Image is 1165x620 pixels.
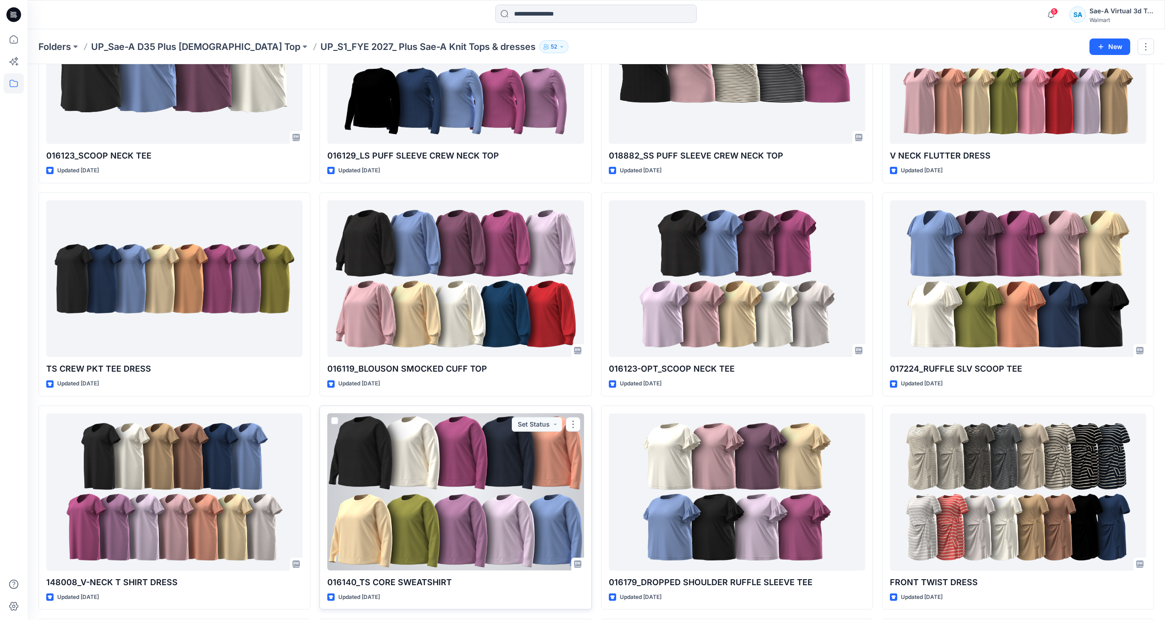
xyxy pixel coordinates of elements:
[901,593,943,602] p: Updated [DATE]
[890,576,1146,589] p: FRONT TWIST DRESS
[1089,38,1130,55] button: New
[327,413,584,571] a: 016140_TS CORE SWEATSHIRT
[890,413,1146,571] a: FRONT TWIST DRESS
[327,362,584,375] p: 016119_BLOUSON SMOCKED CUFF TOP
[327,200,584,357] a: 016119_BLOUSON SMOCKED CUFF TOP
[46,200,303,357] a: TS CREW PKT TEE DRESS
[57,166,99,176] p: Updated [DATE]
[890,149,1146,162] p: V NECK FLUTTER DRESS
[338,166,380,176] p: Updated [DATE]
[609,149,865,162] p: 018882_SS PUFF SLEEVE CREW NECK TOP
[46,149,303,162] p: 016123_SCOOP NECK TEE
[609,413,865,571] a: 016179_DROPPED SHOULDER RUFFLE SLEEVE TEE
[1069,6,1086,23] div: SA
[38,40,71,53] a: Folders
[327,149,584,162] p: 016129_LS PUFF SLEEVE CREW NECK TOP
[620,593,661,602] p: Updated [DATE]
[890,200,1146,357] a: 017224_RUFFLE SLV SCOOP TEE
[609,576,865,589] p: 016179_DROPPED SHOULDER RUFFLE SLEEVE TEE
[57,379,99,389] p: Updated [DATE]
[320,40,536,53] p: UP_S1_FYE 2027_ Plus Sae-A Knit Tops & dresses
[551,42,557,52] p: 52
[338,593,380,602] p: Updated [DATE]
[901,166,943,176] p: Updated [DATE]
[1051,8,1058,15] span: 5
[620,379,661,389] p: Updated [DATE]
[901,379,943,389] p: Updated [DATE]
[327,576,584,589] p: 016140_TS CORE SWEATSHIRT
[46,413,303,571] a: 148008_V-NECK T SHIRT DRESS
[57,593,99,602] p: Updated [DATE]
[620,166,661,176] p: Updated [DATE]
[46,576,303,589] p: 148008_V-NECK T SHIRT DRESS
[890,362,1146,375] p: 017224_RUFFLE SLV SCOOP TEE
[539,40,569,53] button: 52
[609,200,865,357] a: 016123-OPT_SCOOP NECK TEE
[46,362,303,375] p: TS CREW PKT TEE DRESS
[609,362,865,375] p: 016123-OPT_SCOOP NECK TEE
[1089,5,1154,16] div: Sae-A Virtual 3d Team
[338,379,380,389] p: Updated [DATE]
[1089,16,1154,23] div: Walmart
[91,40,300,53] a: UP_Sae-A D35 Plus [DEMOGRAPHIC_DATA] Top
